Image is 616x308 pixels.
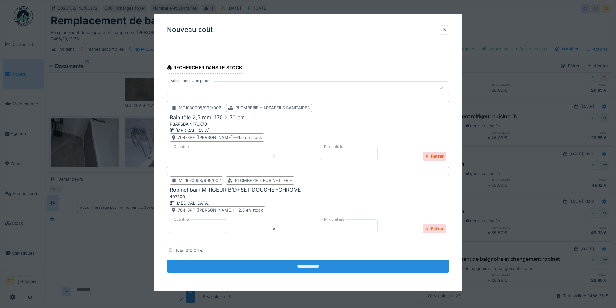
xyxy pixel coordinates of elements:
[235,177,292,184] div: Plomberie - Robinetterie
[175,247,203,253] div: Total : 316,04 €
[170,200,416,206] div: [MEDICAL_DATA]
[167,63,242,74] div: Rechercher dans le stock
[170,194,416,200] div: 407506
[167,26,213,34] h3: Nouveau coût
[235,105,310,111] div: Plomberie - Appareils sanitaires
[323,217,346,222] label: Prix unitaire
[273,226,275,232] div: ×
[179,105,221,111] div: MT1030005/999/002
[178,207,263,213] div: 704-BPF ([PERSON_NAME]) — 2.0 en stock
[170,186,301,194] div: Robinet bain MITIGEUR B/D+SET DOUCHE -CHROME
[178,134,262,141] div: 704-BPF ([PERSON_NAME]) — 1.0 en stock
[423,152,446,160] div: Retirer
[170,127,416,133] div: [MEDICAL_DATA]
[172,217,190,222] label: Quantité
[423,224,446,233] div: Retirer
[169,78,214,84] label: Sélectionnez un produit
[170,121,416,127] div: PBAPSBAIN170X70
[273,153,275,159] div: ×
[172,144,190,150] label: Quantité
[323,144,346,150] label: Prix unitaire
[179,177,221,184] div: MT1070058/999/002
[170,113,246,121] div: Bain tôle 2,5 mm. 170 x 70 cm.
